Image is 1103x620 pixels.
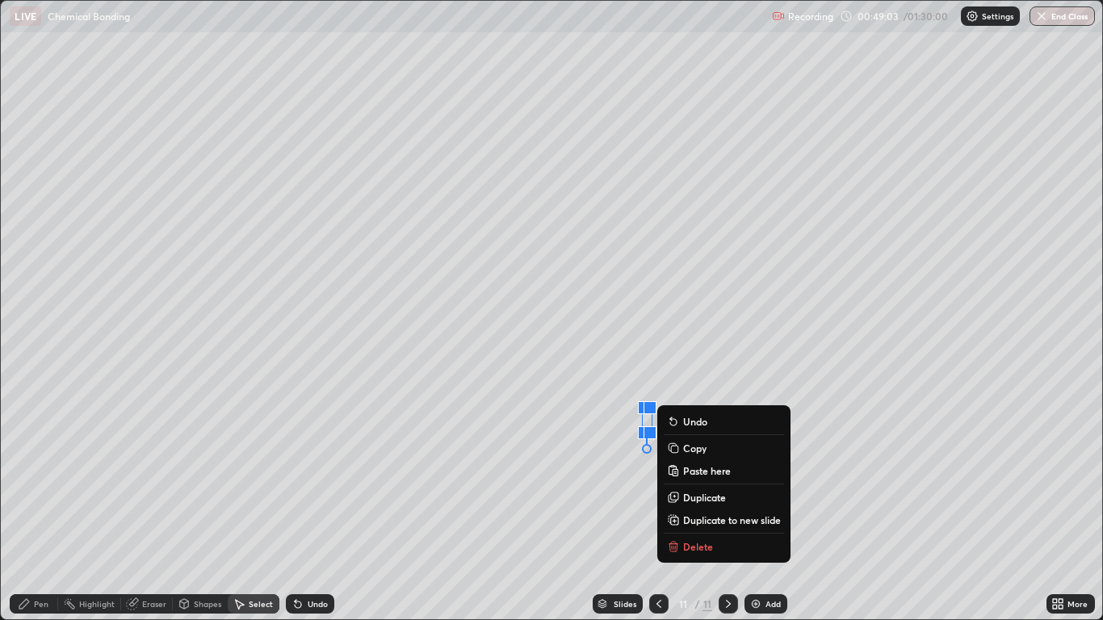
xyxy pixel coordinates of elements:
[664,510,784,530] button: Duplicate to new slide
[249,600,273,608] div: Select
[749,597,762,610] img: add-slide-button
[664,488,784,507] button: Duplicate
[614,600,636,608] div: Slides
[683,415,707,428] p: Undo
[664,438,784,458] button: Copy
[79,600,115,608] div: Highlight
[308,600,328,608] div: Undo
[1035,10,1048,23] img: end-class-cross
[683,442,707,455] p: Copy
[982,12,1013,20] p: Settings
[34,600,48,608] div: Pen
[675,599,691,609] div: 11
[683,491,726,504] p: Duplicate
[683,464,731,477] p: Paste here
[683,513,781,526] p: Duplicate to new slide
[765,600,781,608] div: Add
[194,600,221,608] div: Shapes
[664,461,784,480] button: Paste here
[15,10,36,23] p: LIVE
[1067,600,1088,608] div: More
[48,10,130,23] p: Chemical Bonding
[966,10,979,23] img: class-settings-icons
[664,412,784,431] button: Undo
[694,599,699,609] div: /
[772,10,785,23] img: recording.375f2c34.svg
[142,600,166,608] div: Eraser
[664,537,784,556] button: Delete
[683,540,713,553] p: Delete
[788,10,833,23] p: Recording
[702,597,712,611] div: 11
[1030,6,1095,26] button: End Class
